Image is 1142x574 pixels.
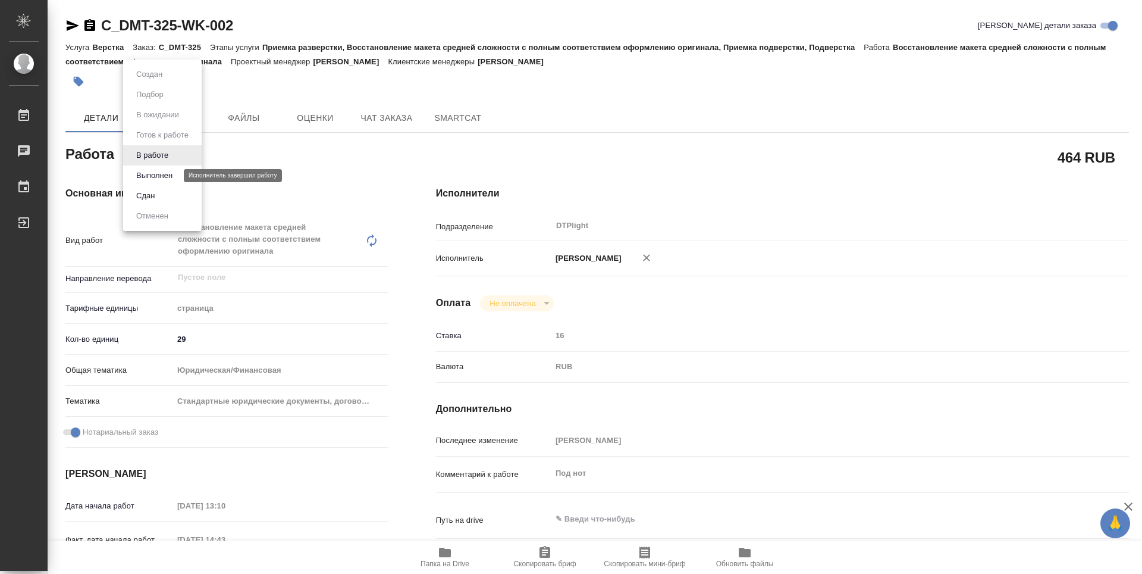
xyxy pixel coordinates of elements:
[133,210,172,223] button: Отменен
[133,88,167,101] button: Подбор
[133,108,183,121] button: В ожидании
[133,129,192,142] button: Готов к работе
[133,189,158,202] button: Сдан
[133,68,166,81] button: Создан
[133,169,176,182] button: Выполнен
[133,149,172,162] button: В работе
